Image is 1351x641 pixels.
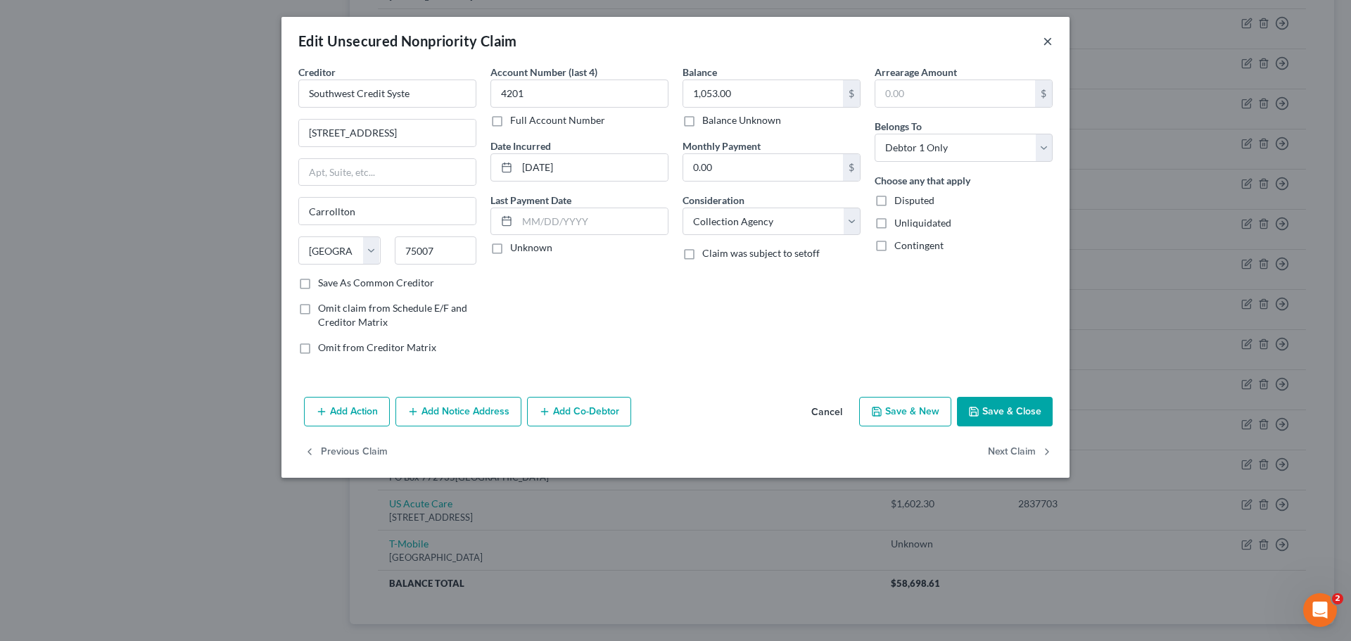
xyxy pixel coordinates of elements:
[318,341,436,353] span: Omit from Creditor Matrix
[875,173,970,188] label: Choose any that apply
[683,154,843,181] input: 0.00
[875,65,957,80] label: Arrearage Amount
[894,217,951,229] span: Unliquidated
[299,159,476,186] input: Apt, Suite, etc...
[683,65,717,80] label: Balance
[510,241,552,255] label: Unknown
[490,65,597,80] label: Account Number (last 4)
[875,80,1035,107] input: 0.00
[395,397,521,426] button: Add Notice Address
[395,236,477,265] input: Enter zip...
[318,276,434,290] label: Save As Common Creditor
[298,31,517,51] div: Edit Unsecured Nonpriority Claim
[298,66,336,78] span: Creditor
[875,120,922,132] span: Belongs To
[843,154,860,181] div: $
[683,80,843,107] input: 0.00
[318,302,467,328] span: Omit claim from Schedule E/F and Creditor Matrix
[1043,32,1053,49] button: ×
[1035,80,1052,107] div: $
[490,80,668,108] input: XXXX
[510,113,605,127] label: Full Account Number
[490,139,551,153] label: Date Incurred
[702,247,820,259] span: Claim was subject to setoff
[683,139,761,153] label: Monthly Payment
[957,397,1053,426] button: Save & Close
[800,398,854,426] button: Cancel
[490,193,571,208] label: Last Payment Date
[304,438,388,467] button: Previous Claim
[298,80,476,108] input: Search creditor by name...
[517,208,668,235] input: MM/DD/YYYY
[517,154,668,181] input: MM/DD/YYYY
[1332,593,1343,604] span: 2
[299,198,476,224] input: Enter city...
[683,193,744,208] label: Consideration
[304,397,390,426] button: Add Action
[894,194,934,206] span: Disputed
[527,397,631,426] button: Add Co-Debtor
[988,438,1053,467] button: Next Claim
[1303,593,1337,627] iframe: Intercom live chat
[843,80,860,107] div: $
[702,113,781,127] label: Balance Unknown
[299,120,476,146] input: Enter address...
[894,239,944,251] span: Contingent
[859,397,951,426] button: Save & New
